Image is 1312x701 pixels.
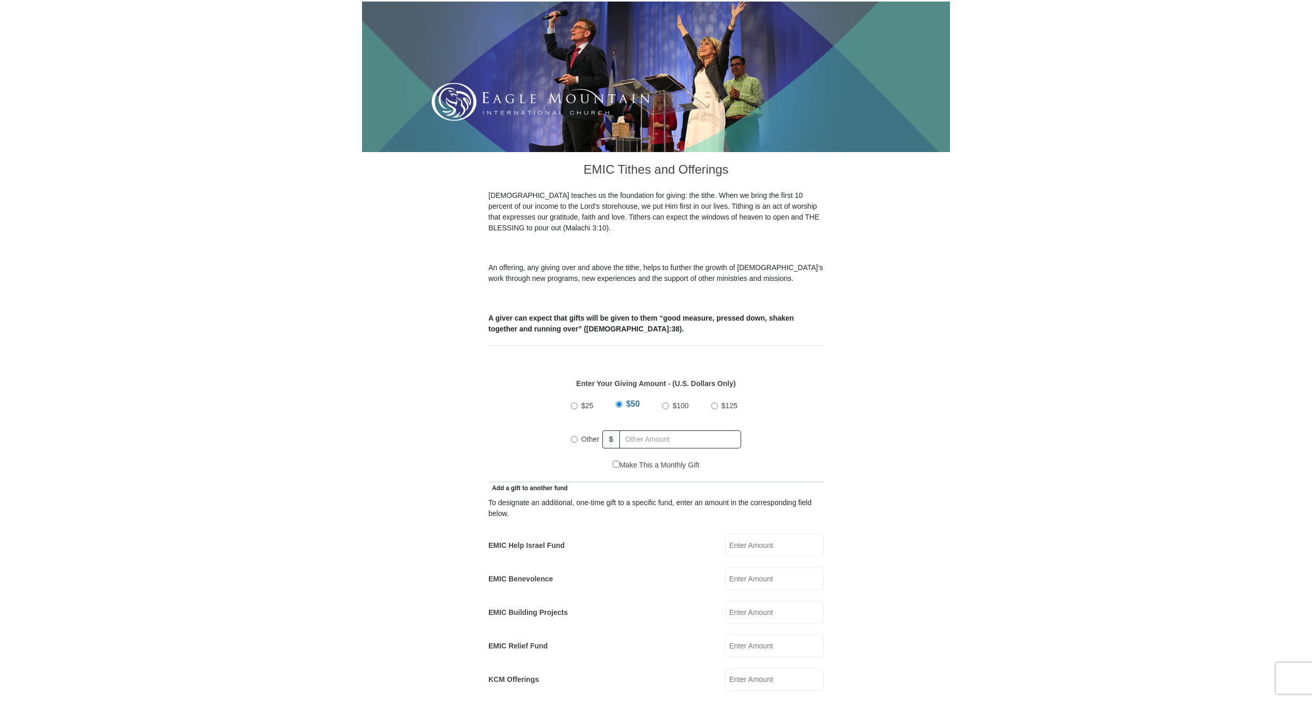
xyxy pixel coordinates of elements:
span: $ [602,430,620,448]
label: EMIC Help Israel Fund [488,540,565,551]
span: Other [581,435,599,443]
span: $100 [673,402,688,410]
input: Enter Amount [725,668,824,691]
span: Add a gift to another fund [488,485,568,492]
strong: Enter Your Giving Amount - (U.S. Dollars Only) [576,379,735,388]
div: To designate an additional, one-time gift to a specific fund, enter an amount in the correspondin... [488,497,824,519]
input: Enter Amount [725,635,824,657]
h3: EMIC Tithes and Offerings [488,152,824,190]
label: EMIC Benevolence [488,574,553,585]
input: Enter Amount [725,534,824,557]
input: Enter Amount [725,601,824,624]
span: $125 [721,402,737,410]
p: An offering, any giving over and above the tithe, helps to further the growth of [DEMOGRAPHIC_DAT... [488,262,824,284]
p: [DEMOGRAPHIC_DATA] teaches us the foundation for giving: the tithe. When we bring the first 10 pe... [488,190,824,233]
label: Make This a Monthly Gift [613,460,699,471]
input: Enter Amount [725,568,824,590]
label: KCM Offerings [488,674,539,685]
span: $25 [581,402,593,410]
label: EMIC Building Projects [488,607,568,618]
span: $50 [626,399,640,408]
b: A giver can expect that gifts will be given to them “good measure, pressed down, shaken together ... [488,314,794,333]
input: Make This a Monthly Gift [613,461,619,468]
label: EMIC Relief Fund [488,641,548,652]
input: Other Amount [619,430,741,448]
